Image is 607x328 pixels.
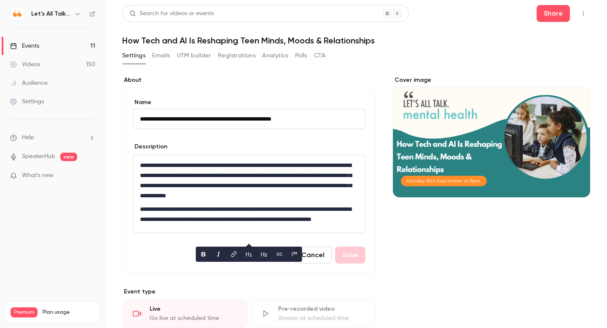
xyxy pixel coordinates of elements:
[150,305,237,313] div: Live
[10,79,48,87] div: Audience
[122,49,145,62] button: Settings
[10,60,40,69] div: Videos
[227,247,241,261] button: link
[537,5,570,22] button: Share
[393,76,590,197] section: Cover image
[218,49,255,62] button: Registrations
[122,299,247,328] div: LiveGo live at scheduled time
[122,76,376,84] label: About
[262,49,288,62] button: Analytics
[212,247,226,261] button: italic
[22,152,55,161] a: SpeakerHub
[278,305,365,313] div: Pre-recorded video
[43,309,95,316] span: Plan usage
[133,155,365,233] div: editor
[22,171,54,180] span: What's new
[60,153,77,161] span: new
[177,49,211,62] button: UTM builder
[251,299,376,328] div: Pre-recorded videoStream at scheduled time
[150,314,237,323] div: Go live at scheduled time
[133,155,365,233] section: description
[10,97,44,106] div: Settings
[10,42,39,50] div: Events
[31,10,71,18] h6: Let's All Talk Mental Health
[393,76,590,84] label: Cover image
[11,7,24,21] img: Let's All Talk Mental Health
[133,98,365,107] label: Name
[294,247,332,263] button: Cancel
[22,133,34,142] span: Help
[122,35,590,46] h1: How Tech and AI Is Reshaping Teen Minds, Moods & Relationships
[152,49,170,62] button: Emails
[11,307,38,317] span: Premium
[85,172,95,180] iframe: Noticeable Trigger
[278,314,365,323] div: Stream at scheduled time
[129,9,214,18] div: Search for videos or events
[197,247,210,261] button: bold
[295,49,307,62] button: Polls
[314,49,325,62] button: CTA
[122,288,376,296] p: Event type
[133,142,167,151] label: Description
[10,133,95,142] li: help-dropdown-opener
[288,247,301,261] button: blockquote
